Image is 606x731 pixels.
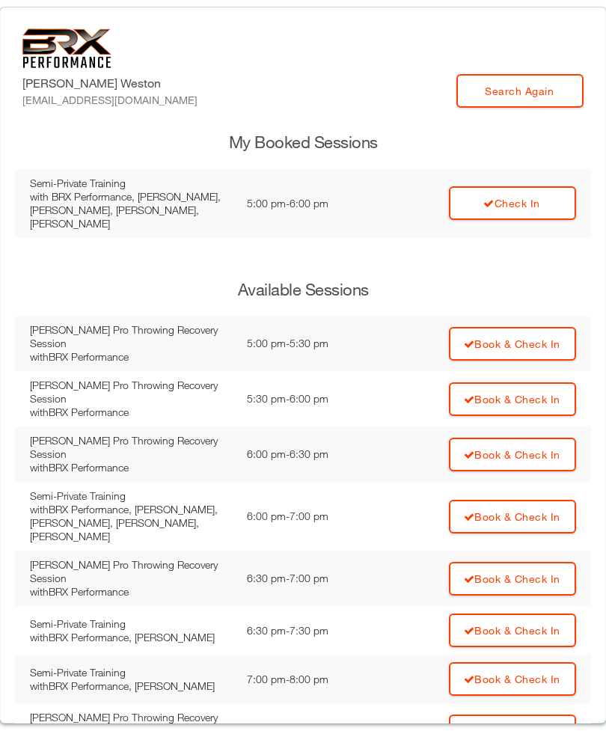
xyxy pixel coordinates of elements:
td: 6:00 pm - 7:00 pm [239,482,377,551]
a: Check In [449,186,576,220]
a: Book & Check In [449,614,576,647]
a: Book & Check In [449,662,576,696]
div: [PERSON_NAME] Pro Throwing Recovery Session [30,558,232,585]
div: with BRX Performance [30,406,232,419]
div: with BRX Performance [30,461,232,474]
div: with BRX Performance, [PERSON_NAME] [30,679,232,693]
div: with BRX Performance, [PERSON_NAME], [PERSON_NAME], [PERSON_NAME], [PERSON_NAME] [30,503,232,543]
a: Book & Check In [449,562,576,596]
div: [PERSON_NAME] Pro Throwing Recovery Session [30,434,232,461]
a: Book & Check In [449,500,576,533]
div: [PERSON_NAME] Pro Throwing Recovery Session [30,379,232,406]
a: Book & Check In [449,438,576,471]
a: Search Again [456,74,584,108]
h3: My Booked Sessions [15,131,591,154]
h3: Available Sessions [15,278,591,302]
div: with BRX Performance [30,350,232,364]
div: with BRX Performance [30,585,232,599]
label: [PERSON_NAME] Weston [22,74,198,108]
td: 7:00 pm - 8:00 pm [239,655,377,703]
a: Book & Check In [449,327,576,361]
div: Semi-Private Training [30,666,232,679]
td: 5:00 pm - 6:00 pm [239,169,377,238]
a: Book & Check In [449,382,576,416]
div: with BRX Performance, [PERSON_NAME], [PERSON_NAME], [PERSON_NAME], [PERSON_NAME] [30,190,232,230]
td: 5:30 pm - 6:00 pm [239,371,377,426]
img: 6f7da32581c89ca25d665dc3aae533e4f14fe3ef_original.svg [22,28,111,68]
td: 5:00 pm - 5:30 pm [239,316,377,371]
div: [EMAIL_ADDRESS][DOMAIN_NAME] [22,92,198,108]
div: Semi-Private Training [30,177,232,190]
div: Semi-Private Training [30,617,232,631]
td: 6:30 pm - 7:30 pm [239,606,377,655]
div: [PERSON_NAME] Pro Throwing Recovery Session [30,323,232,350]
div: with BRX Performance, [PERSON_NAME] [30,631,232,644]
td: 6:00 pm - 6:30 pm [239,426,377,482]
div: Semi-Private Training [30,489,232,503]
td: 6:30 pm - 7:00 pm [239,551,377,606]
